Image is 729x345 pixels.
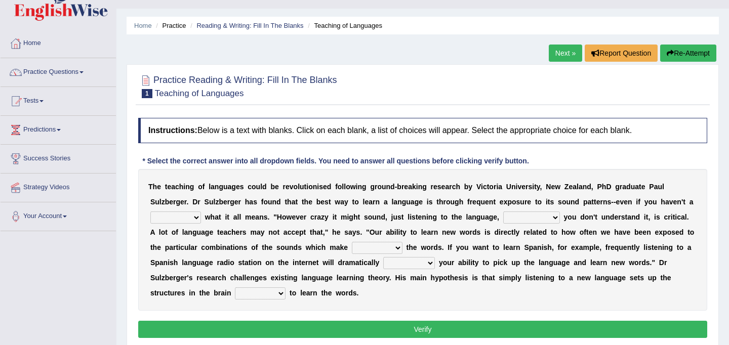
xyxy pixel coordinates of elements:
b: a [654,183,658,191]
b: a [228,183,232,191]
b: e [624,198,628,206]
b: e [236,183,240,191]
b: t [493,198,496,206]
b: o [308,183,313,191]
b: n [603,198,607,206]
a: Home [134,22,152,29]
b: s [325,198,329,206]
b: a [445,183,449,191]
b: h [456,183,460,191]
b: w [350,183,356,191]
b: h [459,198,464,206]
b: i [306,183,308,191]
b: S [205,198,209,206]
b: m [341,213,347,221]
b: o [512,198,516,206]
b: l [159,198,161,206]
b: y [644,198,649,206]
b: u [209,198,214,206]
b: r [600,198,602,206]
b: i [333,213,335,221]
b: o [294,183,298,191]
b: t [219,213,221,221]
b: g [231,183,236,191]
b: u [155,198,159,206]
b: e [527,198,531,206]
b: u [382,183,386,191]
b: h [439,198,443,206]
b: r [197,198,200,206]
b: e [419,198,423,206]
b: t [591,198,594,206]
b: b [270,183,275,191]
b: s [558,198,562,206]
b: l [662,183,664,191]
b: i [481,183,483,191]
b: n [259,213,264,221]
b: t [329,198,331,206]
b: f [467,198,470,206]
b: D [606,183,611,191]
b: h [353,213,358,221]
b: r [227,198,230,206]
b: o [648,198,653,206]
h2: Practice Reading & Writing: Fill In The Blanks [138,73,337,98]
b: e [641,183,645,191]
b: a [255,213,259,221]
b: e [616,198,620,206]
b: h [661,198,665,206]
b: v [620,198,624,206]
h4: Below is a text with blanks. Click on each blank, a list of choices will appear. Select the appro... [138,118,707,143]
b: s [516,198,520,206]
b: P [597,183,601,191]
b: f [202,183,205,191]
b: e [320,198,325,206]
b: r [620,183,622,191]
b: s [550,198,554,206]
b: a [249,198,253,206]
li: Teaching of Languages [305,21,382,30]
b: n [511,183,516,191]
a: Tests [1,87,116,112]
b: n [313,183,317,191]
b: h [304,198,309,206]
b: l [342,183,344,191]
b: e [485,198,489,206]
b: , [540,183,542,191]
b: i [516,183,518,191]
b: q [476,198,481,206]
b: d [390,183,395,191]
b: N [546,183,551,191]
b: y [325,213,329,221]
span: 1 [142,89,152,98]
b: r [401,183,404,191]
b: e [169,198,173,206]
b: o [263,198,268,206]
b: b [316,198,321,206]
b: d [626,183,631,191]
b: Z [564,183,569,191]
b: a [233,213,237,221]
b: s [253,198,257,206]
b: c [452,183,456,191]
b: u [451,198,455,206]
b: h [245,198,250,206]
b: h [211,213,215,221]
b: r [238,198,241,206]
b: e [308,198,312,206]
b: g [370,183,375,191]
b: f [261,198,264,206]
b: e [157,183,161,191]
b: o [354,198,359,206]
b: a [665,198,669,206]
b: p [583,198,588,206]
b: z [161,198,165,206]
b: t [295,198,298,206]
b: r [375,183,377,191]
b: y [344,198,348,206]
b: e [404,183,408,191]
b: a [579,183,583,191]
b: a [393,198,397,206]
b: r [184,198,187,206]
b: P [649,183,654,191]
